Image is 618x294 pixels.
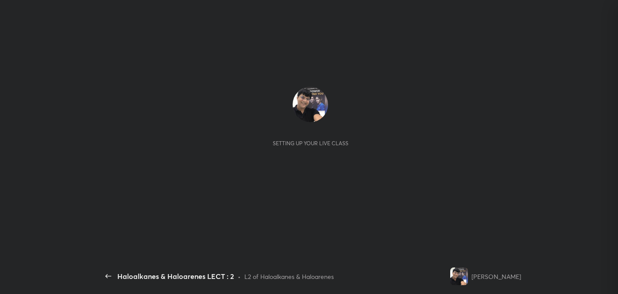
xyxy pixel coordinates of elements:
[117,271,234,282] div: Haloalkanes & Haloarenes LECT : 2
[450,267,468,285] img: be3b61014f794d9dad424d3853eeb6ff.jpg
[273,140,348,147] div: Setting up your live class
[293,87,328,122] img: be3b61014f794d9dad424d3853eeb6ff.jpg
[244,272,334,281] div: L2 of Haloalkanes & Haloarenes
[238,272,241,281] div: •
[471,272,521,281] div: [PERSON_NAME]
